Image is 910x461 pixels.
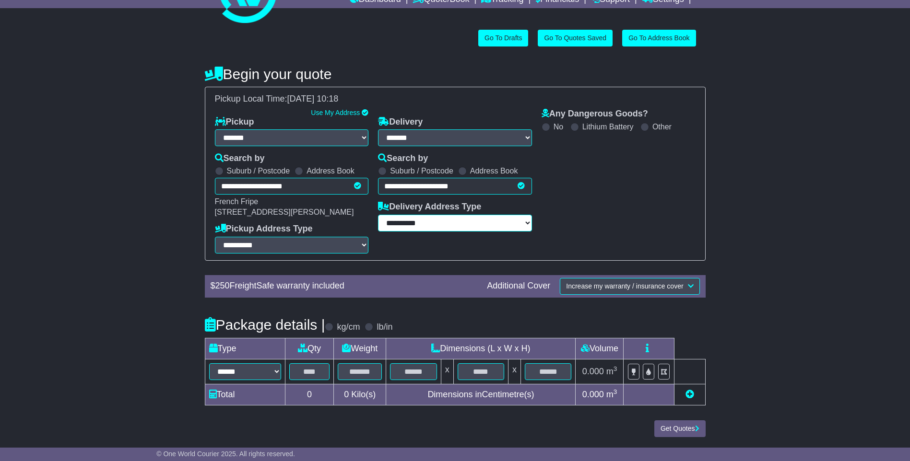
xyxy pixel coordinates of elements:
[210,94,700,104] div: Pickup Local Time:
[377,322,392,333] label: lb/in
[215,117,254,127] label: Pickup
[560,278,699,295] button: Increase my warranty / insurance cover
[554,122,563,131] label: No
[337,322,360,333] label: kg/cm
[285,384,334,405] td: 0
[285,338,334,359] td: Qty
[334,384,386,405] td: Kilo(s)
[508,359,521,384] td: x
[205,66,706,82] h4: Begin your quote
[205,317,325,333] h4: Package details |
[205,384,285,405] td: Total
[215,153,265,164] label: Search by
[378,117,423,127] label: Delivery
[652,122,672,131] label: Other
[470,166,518,175] label: Address Book
[538,30,613,46] a: Go To Quotes Saved
[378,202,481,212] label: Delivery Address Type
[390,166,453,175] label: Suburb / Postcode
[566,282,683,290] span: Increase my warranty / insurance cover
[307,166,355,175] label: Address Book
[386,338,576,359] td: Dimensions (L x W x H)
[542,109,648,119] label: Any Dangerous Goods?
[614,388,617,395] sup: 3
[215,208,354,216] span: [STREET_ADDRESS][PERSON_NAME]
[614,365,617,372] sup: 3
[311,109,360,116] a: Use My Address
[582,122,634,131] label: Lithium Battery
[478,30,528,46] a: Go To Drafts
[685,390,694,399] a: Add new item
[215,281,230,290] span: 250
[576,338,624,359] td: Volume
[215,224,313,234] label: Pickup Address Type
[441,359,453,384] td: x
[654,420,706,437] button: Get Quotes
[482,281,555,291] div: Additional Cover
[378,153,428,164] label: Search by
[156,450,295,458] span: © One World Courier 2025. All rights reserved.
[205,338,285,359] td: Type
[334,338,386,359] td: Weight
[606,390,617,399] span: m
[386,384,576,405] td: Dimensions in Centimetre(s)
[622,30,696,46] a: Go To Address Book
[582,367,604,376] span: 0.000
[215,197,259,206] span: French Fripe
[287,94,339,104] span: [DATE] 10:18
[227,166,290,175] label: Suburb / Postcode
[206,281,483,291] div: $ FreightSafe warranty included
[344,390,349,399] span: 0
[606,367,617,376] span: m
[582,390,604,399] span: 0.000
